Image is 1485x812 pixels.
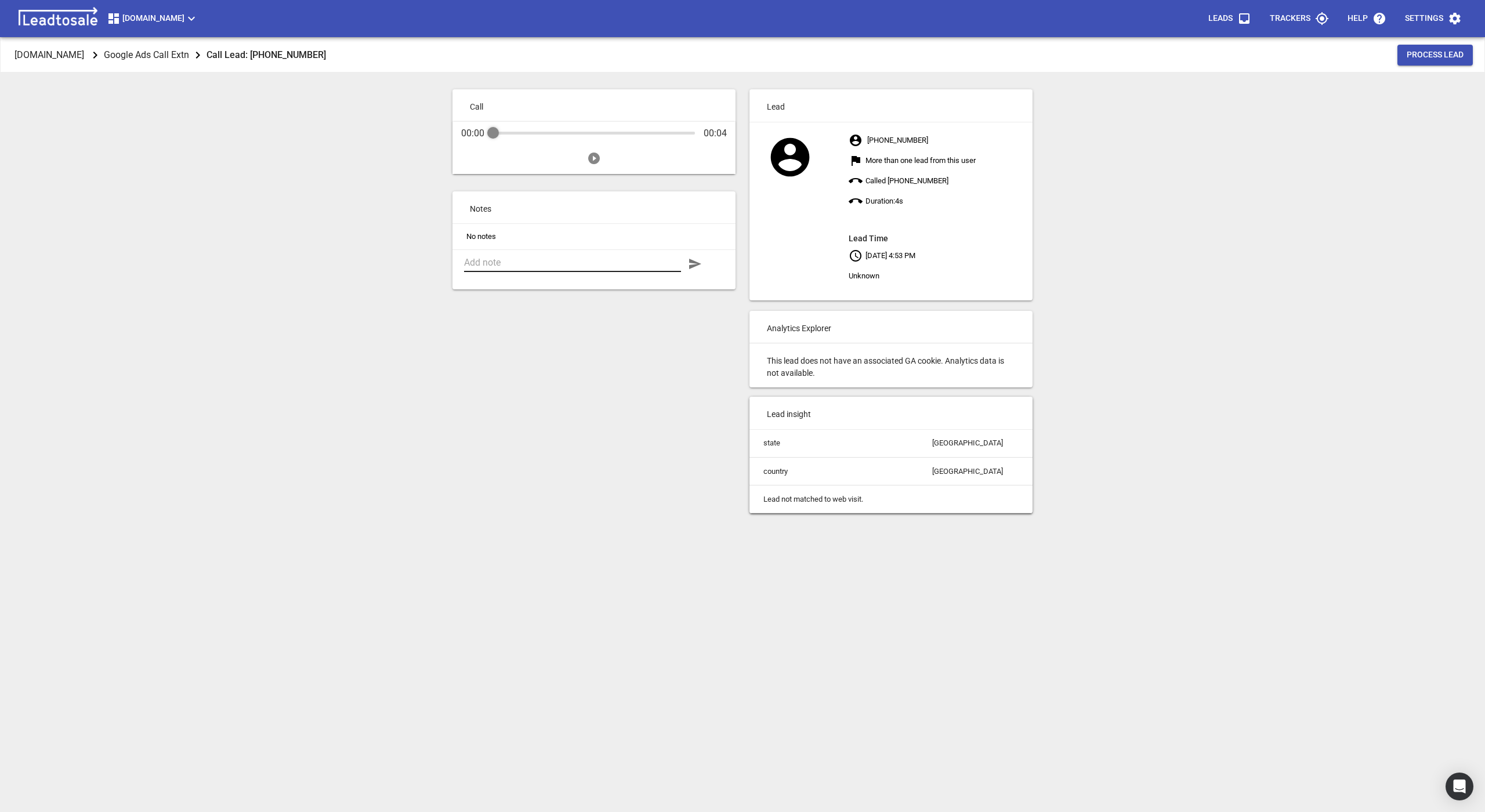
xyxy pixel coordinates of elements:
button: [DOMAIN_NAME] [102,7,203,30]
p: [DOMAIN_NAME] [15,48,84,61]
div: Audio Progress Control [493,128,696,139]
p: This lead does not have an associated GA cookie. Analytics data is not available. [749,343,1033,387]
p: Analytics Explorer [749,311,1033,343]
p: Notes [452,191,736,224]
p: Lead insight [749,397,1033,429]
div: Open Intercom Messenger [1446,773,1473,800]
p: Lead [749,89,1033,122]
td: [GEOGRAPHIC_DATA] [918,458,1033,485]
button: Play [582,144,606,168]
p: Leads [1208,13,1233,24]
p: Trackers [1270,13,1310,24]
aside: Call Lead: [PHONE_NUMBER] [207,47,326,63]
div: 00:04 [704,129,727,138]
aside: Lead Time [849,231,1033,245]
p: Google Ads Call Extn [104,48,189,61]
td: state [749,430,918,458]
svg: Your local time [849,249,863,263]
td: country [749,458,918,485]
td: Lead not matched to web visit. [749,485,918,513]
span: [DOMAIN_NAME] [107,12,198,26]
p: Help [1348,13,1368,24]
p: [PHONE_NUMBER] More than one lead from this user Called [PHONE_NUMBER] Duration: 4 s [DATE] 4:53 ... [849,130,1033,286]
li: No notes [452,224,736,249]
img: logo [14,7,102,30]
div: 00:00 [461,129,484,138]
p: Settings [1405,13,1443,24]
div: Audio Player [452,122,736,174]
td: [GEOGRAPHIC_DATA] [918,430,1033,458]
span: Process Lead [1407,49,1464,61]
button: Process Lead [1397,45,1473,66]
p: Call [452,89,736,122]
